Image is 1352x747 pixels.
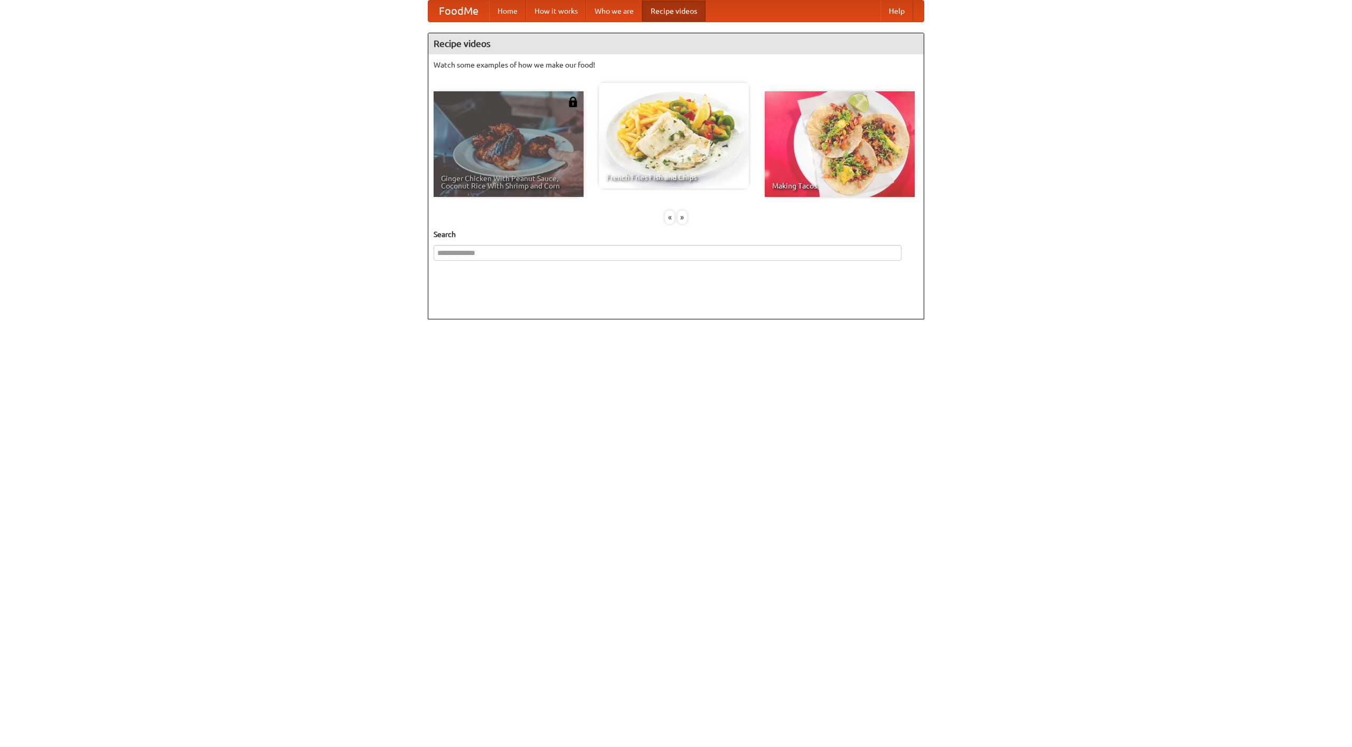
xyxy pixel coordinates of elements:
div: » [678,211,687,224]
h4: Recipe videos [428,33,924,54]
p: Watch some examples of how we make our food! [434,60,918,70]
a: FoodMe [428,1,489,22]
img: 483408.png [568,97,578,107]
span: Making Tacos [772,182,907,190]
a: Help [880,1,913,22]
a: French Fries Fish and Chips [599,83,749,188]
div: « [665,211,674,224]
a: Making Tacos [765,91,915,197]
a: Recipe videos [642,1,706,22]
a: Who we are [586,1,642,22]
a: How it works [526,1,586,22]
span: French Fries Fish and Chips [606,174,741,181]
a: Home [489,1,526,22]
h5: Search [434,229,918,240]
